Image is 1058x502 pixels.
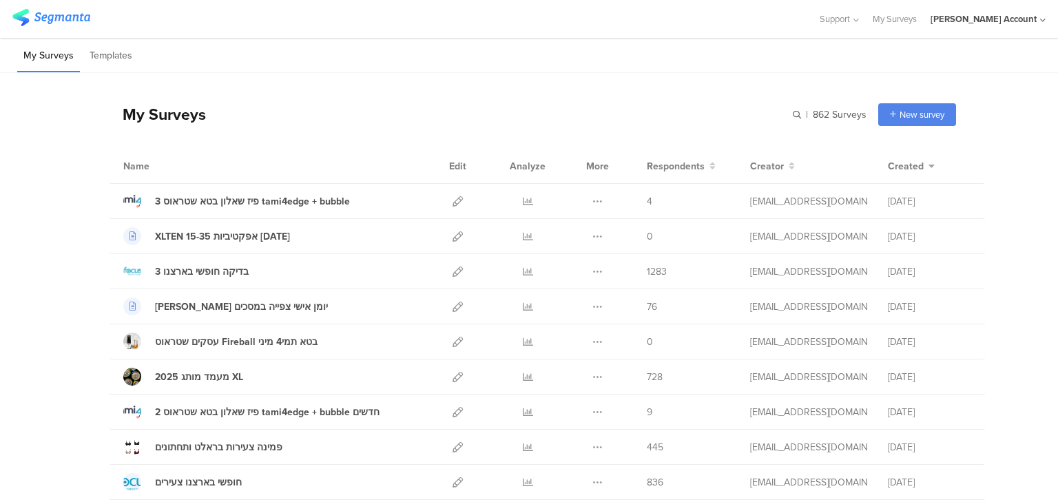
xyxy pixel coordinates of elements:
div: [DATE] [888,405,971,419]
div: Edit [443,149,473,183]
div: 2 פיז שאלון בטא שטראוס tami4edge + bubble חדשים [155,405,380,419]
span: Created [888,159,924,174]
button: Respondents [647,159,716,174]
div: [DATE] [888,440,971,454]
span: 836 [647,475,663,490]
a: חופשי בארצנו צעירים [123,473,242,491]
div: odelya@ifocus-r.com [750,335,867,349]
a: XLTEN 15-35 אפקטיביות [DATE] [123,227,290,245]
a: 2 פיז שאלון בטא שטראוס tami4edge + bubble חדשים [123,403,380,421]
div: odelya@ifocus-r.com [750,194,867,209]
span: New survey [900,108,944,121]
div: [DATE] [888,194,971,209]
img: segmanta logo [12,9,90,26]
span: 1283 [647,264,667,279]
span: 0 [647,229,653,244]
div: [DATE] [888,300,971,314]
div: 2025 מעמד מותג XL [155,370,243,384]
span: Support [820,12,850,25]
div: odelya@ifocus-r.com [750,475,867,490]
div: פמינה צעירות בראלט ותחתונים [155,440,282,454]
a: עסקים שטראוס Fireball בטא תמי4 מיני [123,333,318,351]
div: XLTEN 15-35 אפקטיביות ספטמבר 25 [155,229,290,244]
span: Creator [750,159,784,174]
div: More [583,149,612,183]
div: 3 פיז שאלון בטא שטראוס tami4edge + bubble [155,194,350,209]
div: [PERSON_NAME] Account [931,12,1037,25]
span: 0 [647,335,653,349]
div: [DATE] [888,335,971,349]
div: odelya@ifocus-r.com [750,440,867,454]
span: | [804,107,810,122]
div: odelya@ifocus-r.com [750,300,867,314]
span: 76 [647,300,657,314]
a: [PERSON_NAME] יומן אישי צפייה במסכים [123,297,328,315]
div: odelya@ifocus-r.com [750,370,867,384]
span: 9 [647,405,652,419]
div: [DATE] [888,475,971,490]
div: [DATE] [888,229,971,244]
span: 445 [647,440,663,454]
div: Analyze [507,149,548,183]
div: [DATE] [888,370,971,384]
div: odelya@ifocus-r.com [750,229,867,244]
a: 3 בדיקה חופשי בארצנו [123,262,249,280]
button: Created [888,159,935,174]
div: חופשי בארצנו צעירים [155,475,242,490]
div: עסקים שטראוס Fireball בטא תמי4 מיני [155,335,318,349]
div: odelya@ifocus-r.com [750,264,867,279]
a: 3 פיז שאלון בטא שטראוס tami4edge + bubble [123,192,350,210]
button: Creator [750,159,795,174]
div: שמיר שאלון יומן אישי צפייה במסכים [155,300,328,314]
a: 2025 מעמד מותג XL [123,368,243,386]
span: 862 Surveys [813,107,867,122]
a: פמינה צעירות בראלט ותחתונים [123,438,282,456]
li: Templates [83,40,138,72]
div: [DATE] [888,264,971,279]
span: 728 [647,370,663,384]
li: My Surveys [17,40,80,72]
div: odelya@ifocus-r.com [750,405,867,419]
span: Respondents [647,159,705,174]
div: My Surveys [109,103,206,126]
span: 4 [647,194,652,209]
div: Name [123,159,206,174]
div: 3 בדיקה חופשי בארצנו [155,264,249,279]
